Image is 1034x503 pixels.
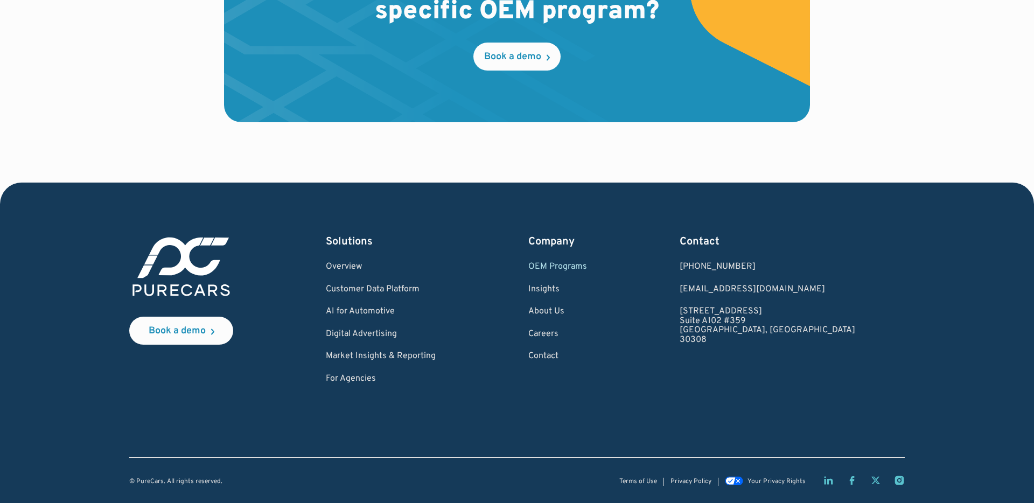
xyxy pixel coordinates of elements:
a: Insights [528,285,587,295]
a: OEM Programs [528,262,587,272]
div: © PureCars. All rights reserved. [129,478,222,485]
a: [STREET_ADDRESS]Suite A102 #359[GEOGRAPHIC_DATA], [GEOGRAPHIC_DATA]30308 [680,307,855,345]
div: Your Privacy Rights [747,478,806,485]
a: For Agencies [326,374,436,384]
a: Twitter X page [870,475,881,486]
div: Solutions [326,234,436,249]
a: Email us [680,285,855,295]
a: Contact [528,352,587,361]
a: Customer Data Platform [326,285,436,295]
a: Book a demo [129,317,233,345]
div: Book a demo [149,326,206,336]
a: Facebook page [847,475,857,486]
a: Book a demo [473,43,561,71]
a: Terms of Use [619,478,657,485]
a: LinkedIn page [823,475,834,486]
div: [PHONE_NUMBER] [680,262,855,272]
a: About Us [528,307,587,317]
a: Overview [326,262,436,272]
a: Market Insights & Reporting [326,352,436,361]
div: Company [528,234,587,249]
div: Contact [680,234,855,249]
a: Instagram page [894,475,905,486]
a: Digital Advertising [326,330,436,339]
a: Privacy Policy [670,478,711,485]
img: purecars logo [129,234,233,299]
a: AI for Automotive [326,307,436,317]
a: Your Privacy Rights [725,478,806,485]
a: Careers [528,330,587,339]
div: Book a demo [484,52,541,62]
